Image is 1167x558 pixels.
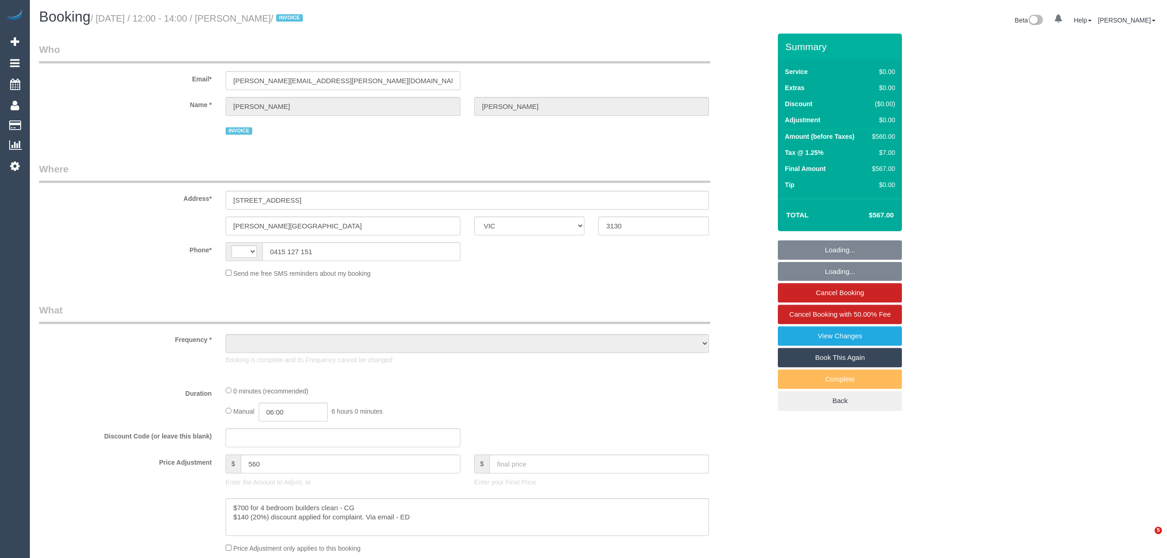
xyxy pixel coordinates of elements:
span: / [271,13,306,23]
a: Back [778,391,902,410]
strong: Total [786,211,809,219]
div: $0.00 [868,67,895,76]
input: Email* [226,71,460,90]
span: INVOICE [276,14,303,22]
label: Final Amount [785,164,826,173]
label: Name * [32,97,219,109]
legend: Where [39,162,710,183]
label: Duration [32,386,219,398]
a: Book This Again [778,348,902,367]
label: Email* [32,71,219,84]
label: Discount Code (or leave this blank) [32,428,219,441]
legend: Who [39,43,710,63]
span: $ [226,455,241,473]
label: Adjustment [785,115,820,125]
span: Price Adjustment only applies to this booking [233,545,361,552]
span: Manual [233,408,255,415]
label: Discount [785,99,812,108]
label: Tax @ 1.25% [785,148,823,157]
span: $ [474,455,489,473]
span: Cancel Booking with 50.00% Fee [789,310,891,318]
a: Help [1074,17,1092,24]
a: [PERSON_NAME] [1098,17,1156,24]
a: Cancel Booking [778,283,902,302]
label: Frequency * [32,332,219,344]
label: Phone* [32,242,219,255]
div: $0.00 [868,83,895,92]
a: View Changes [778,326,902,346]
a: Cancel Booking with 50.00% Fee [778,305,902,324]
small: / [DATE] / 12:00 - 14:00 / [PERSON_NAME] [91,13,306,23]
a: Beta [1015,17,1043,24]
span: INVOICE [226,127,252,135]
h3: Summary [785,41,897,52]
span: 0 minutes (recommended) [233,387,308,395]
div: ($0.00) [868,99,895,108]
input: Phone* [262,242,460,261]
div: $0.00 [868,115,895,125]
label: Service [785,67,808,76]
h4: $567.00 [841,211,894,219]
p: Enter the Amount to Adjust, or [226,478,460,487]
iframe: Intercom live chat [1136,527,1158,549]
label: Extras [785,83,804,92]
div: $7.00 [868,148,895,157]
input: final price [489,455,709,473]
input: First Name* [226,97,460,116]
span: Send me free SMS reminders about my booking [233,270,371,277]
p: Enter your Final Price [474,478,709,487]
label: Address* [32,191,219,203]
input: Suburb* [226,216,460,235]
span: Booking [39,9,91,25]
input: Last Name* [474,97,709,116]
input: Post Code* [598,216,709,235]
p: Booking is complete and its Frequency cannot be changed [226,355,709,364]
label: Tip [785,180,794,189]
label: Amount (before Taxes) [785,132,854,141]
img: New interface [1028,15,1043,27]
label: Price Adjustment [32,455,219,467]
span: 6 hours 0 minutes [331,408,382,415]
span: 5 [1155,527,1162,534]
div: $0.00 [868,180,895,189]
legend: What [39,303,710,324]
div: $560.00 [868,132,895,141]
div: $567.00 [868,164,895,173]
img: Automaid Logo [6,9,24,22]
